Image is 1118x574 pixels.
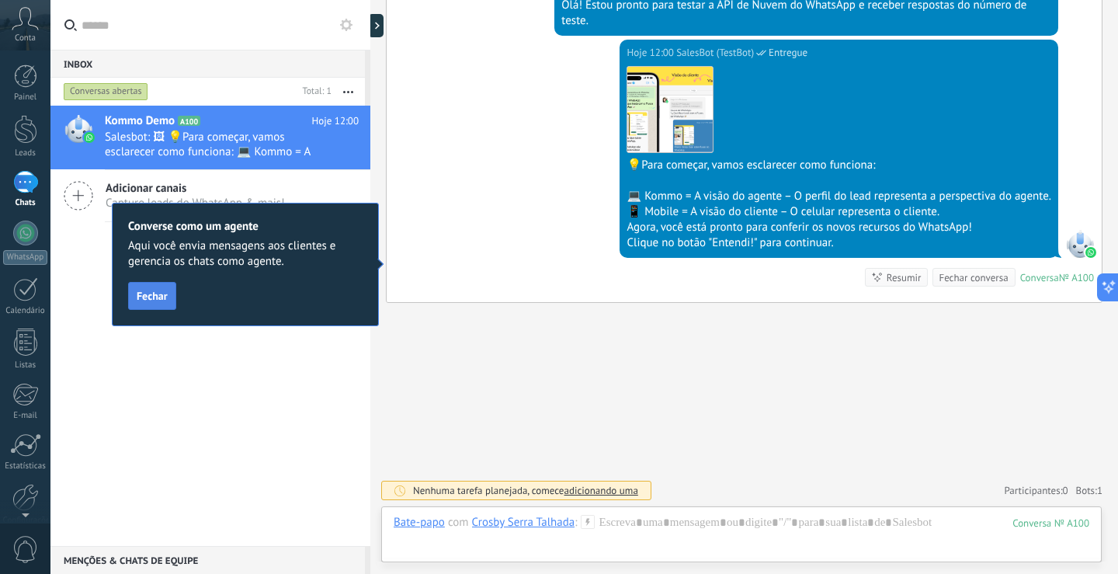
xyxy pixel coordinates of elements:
span: Salesbot: 🖼 💡Para começar, vamos esclarecer como funciona: 💻 Kommo = A visão do agente – O perfil... [105,130,329,159]
span: Conta [15,33,36,43]
div: Total: 1 [297,84,332,99]
div: Calendário [3,306,48,316]
span: adicionando uma [564,484,637,497]
div: Agora, você está pronto para conferir os novos recursos do WhatsApp! [627,220,1051,235]
div: Conversas abertas [64,82,148,101]
span: Hoje 12:00 [312,113,359,129]
span: 1 [1097,484,1102,497]
span: SalesBot (TestBot) [676,45,754,61]
span: com [448,515,469,531]
div: Fechar conversa [939,270,1008,285]
a: Kommo Demo A100 Hoje 12:00 Salesbot: 🖼 💡Para começar, vamos esclarecer como funciona: 💻 Kommo = A... [50,106,370,169]
div: Resumir [887,270,922,285]
div: 💻 Kommo = A visão do agente – O perfil do lead representa a perspectiva do agente. [627,189,1051,204]
div: Listas [3,360,48,370]
span: A100 [178,116,200,126]
span: 0 [1063,484,1068,497]
div: Estatísticas [3,461,48,471]
span: Bots: [1076,484,1102,497]
div: Hoje 12:00 [627,45,676,61]
h2: Converse como um agente [128,219,363,234]
div: Clique no botão "Entendi!" para continuar. [627,235,1051,251]
span: Capture leads do WhatsApp & mais! [106,196,285,210]
div: Chats [3,198,48,208]
img: waba.svg [1085,247,1096,258]
div: Crosby Serra Talhada [472,515,575,529]
div: 100 [1012,517,1089,530]
img: 223-pt.png [627,67,713,152]
div: WhatsApp [3,250,47,265]
span: : [575,515,577,531]
div: E-mail [3,411,48,421]
span: Kommo Demo [105,113,175,129]
div: Menções & Chats de equipe [50,546,365,574]
a: Participantes:0 [1004,484,1068,497]
span: SalesBot [1066,230,1094,258]
div: Mostrar [368,14,384,37]
div: Painel [3,92,48,103]
div: Leads [3,148,48,158]
div: № A100 [1059,271,1094,284]
button: Fechar [128,282,176,310]
div: Inbox [50,50,365,78]
span: Entregue [769,45,807,61]
div: 💡Para começar, vamos esclarecer como funciona: [627,158,1051,173]
img: waba.svg [84,132,95,143]
span: Fechar [137,290,168,301]
button: Mais [332,78,365,106]
span: Adicionar canais [106,181,285,196]
div: Nenhuma tarefa planejada, comece [413,484,638,497]
span: Aqui você envia mensagens aos clientes e gerencia os chats como agente. [128,238,363,270]
div: 📱 Mobile = A visão do cliente – O celular representa o cliente. [627,204,1051,220]
div: Conversa [1020,271,1059,284]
